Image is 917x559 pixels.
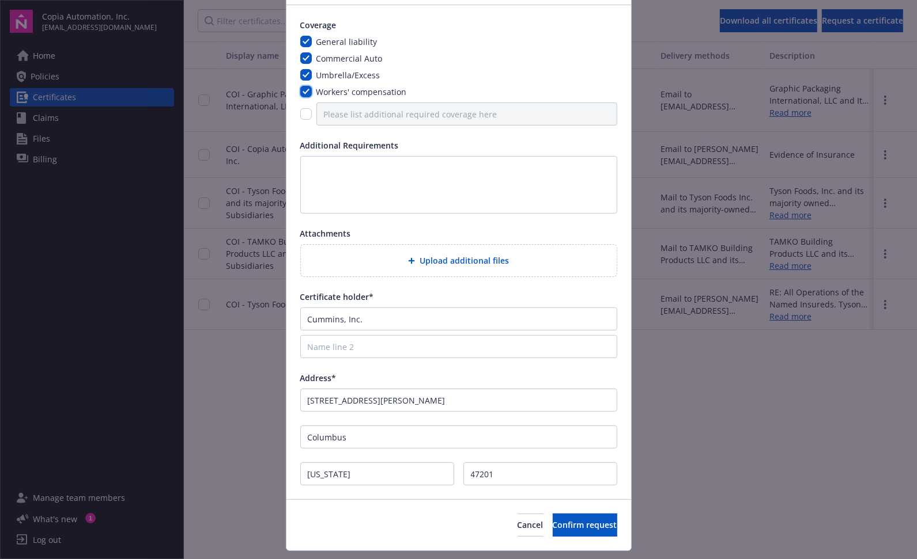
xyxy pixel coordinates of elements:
[300,389,617,412] input: Street
[300,244,617,277] div: Upload additional files
[300,372,337,383] span: Address*
[316,70,380,81] span: Umbrella/Excess
[300,20,337,31] span: Coverage
[553,514,617,537] button: Confirm request
[420,254,509,267] span: Upload additional files
[300,335,617,358] input: Name line 2
[300,228,351,239] span: Attachments
[300,462,454,485] input: State
[300,425,617,448] input: City
[300,291,374,302] span: Certificate holder*
[518,519,544,530] span: Cancel
[553,519,617,530] span: Confirm request
[316,86,407,97] span: Workers' compensation
[463,462,617,485] input: Zip
[518,514,544,537] button: Cancel
[316,36,378,47] span: General liability
[316,102,617,126] input: Please list additional required coverage here
[316,53,383,64] span: Commercial Auto
[300,140,399,151] span: Additional Requirements
[300,307,617,330] input: Name line 1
